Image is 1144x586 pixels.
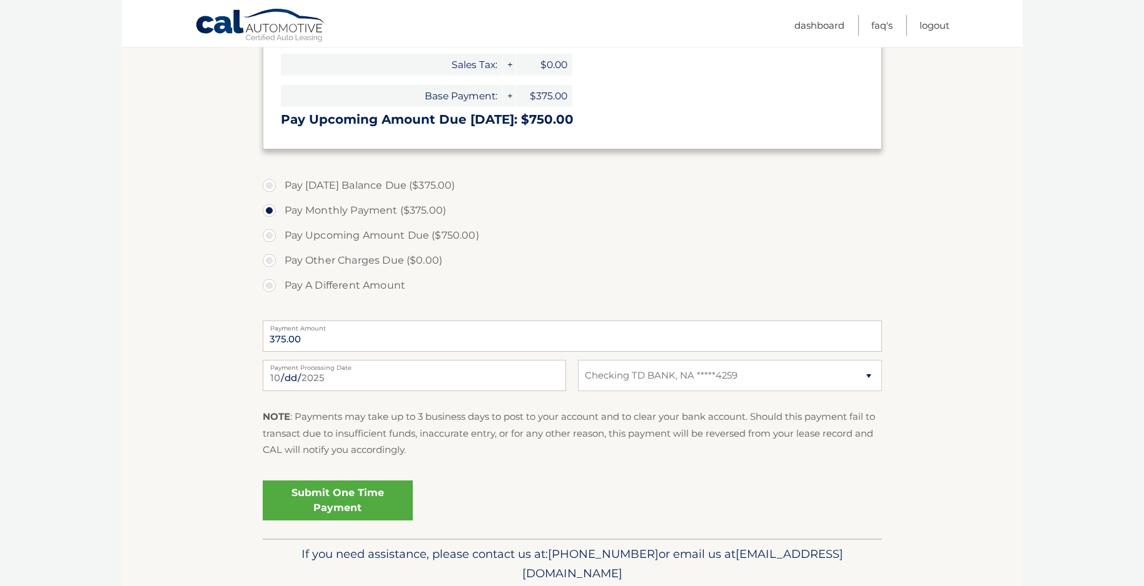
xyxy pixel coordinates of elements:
a: FAQ's [871,15,893,36]
span: $375.00 [516,85,572,107]
label: Pay Upcoming Amount Due ($750.00) [263,223,882,248]
label: Payment Amount [263,320,882,330]
p: If you need assistance, please contact us at: or email us at [271,544,874,584]
input: Payment Amount [263,320,882,352]
a: Submit One Time Payment [263,480,413,520]
strong: NOTE [263,410,290,422]
span: + [503,85,515,107]
h3: Pay Upcoming Amount Due [DATE]: $750.00 [281,112,864,127]
span: Sales Tax: [281,54,502,76]
label: Pay [DATE] Balance Due ($375.00) [263,173,882,198]
span: $0.00 [516,54,572,76]
span: Base Payment: [281,85,502,107]
a: Logout [919,15,949,36]
p: : Payments may take up to 3 business days to post to your account and to clear your bank account.... [263,409,882,458]
span: [PHONE_NUMBER] [548,547,659,561]
a: Cal Automotive [195,8,326,44]
label: Pay Monthly Payment ($375.00) [263,198,882,223]
a: Dashboard [794,15,844,36]
label: Pay A Different Amount [263,273,882,298]
label: Payment Processing Date [263,360,566,370]
span: + [503,54,515,76]
input: Payment Date [263,360,566,391]
label: Pay Other Charges Due ($0.00) [263,248,882,273]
